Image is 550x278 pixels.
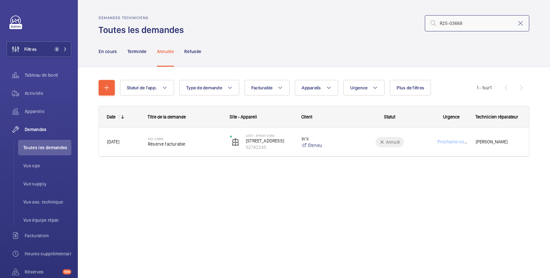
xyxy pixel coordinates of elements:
[246,144,293,150] p: 52742245
[484,85,490,90] span: sur
[23,144,71,151] span: Toutes les demandes
[25,108,71,115] span: Appareils
[127,48,147,55] p: Terminée
[302,85,321,90] span: Appareils
[476,138,521,146] span: [PERSON_NAME]
[179,80,239,95] button: Type de demande
[23,217,71,223] span: Vue équipe répar.
[99,24,188,36] h1: Toutes les demandes
[25,72,71,78] span: Tableau de bord
[246,134,293,138] p: 4300 - EPINAY 05bis
[245,80,290,95] button: Facturable
[157,48,174,55] p: Annulée
[390,80,431,95] button: Plus de filtres
[301,114,312,119] span: Client
[120,80,174,95] button: Statut de l'app.
[99,48,117,55] p: En cours
[302,136,344,142] p: In'li
[475,114,518,119] span: Technicien réparateur
[24,46,37,52] span: Filtres
[246,138,293,144] p: [STREET_ADDRESS]
[25,250,71,257] span: Heures supplémentaires
[443,114,460,119] span: Urgence
[25,232,71,239] span: Facturation
[186,85,222,90] span: Type de demande
[148,137,221,141] h2: R25-03668
[477,85,492,90] span: 1 - 1 1
[425,15,529,31] input: Chercher par numéro demande ou de devis
[436,139,469,144] span: Prochaine visite
[148,114,186,119] span: Titre de la demande
[107,114,115,119] div: Date
[184,48,201,55] p: Refusée
[107,139,119,144] span: [DATE]
[127,85,157,90] span: Statut de l'app.
[384,114,395,119] span: Statut
[350,85,368,90] span: Urgence
[397,85,424,90] span: Plus de filtres
[23,181,71,187] span: Vue supply
[25,269,60,275] span: Réserves
[386,139,400,145] p: Annulé
[295,80,338,95] button: Appareils
[148,141,221,147] span: Réserve facturable
[25,126,71,133] span: Demandes
[302,142,344,149] a: Étendu
[23,199,71,205] span: Vue ass. technique
[251,85,273,90] span: Facturable
[230,114,257,119] span: Site - Appareil
[25,90,71,96] span: Activités
[54,47,59,52] span: 2
[343,80,385,95] button: Urgence
[63,269,71,274] span: 199
[232,138,239,146] img: elevator.svg
[6,41,71,57] button: Filtres2
[23,162,71,169] span: Vue ops
[99,16,188,20] h2: Demandes techniciens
